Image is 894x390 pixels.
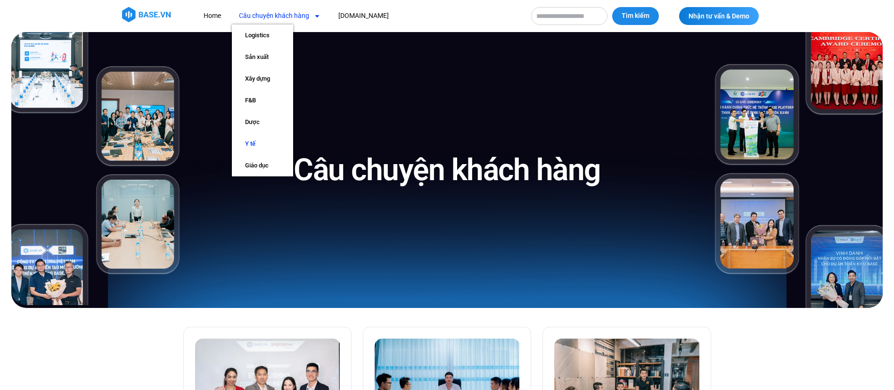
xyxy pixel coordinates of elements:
[232,155,293,176] a: Giáo dục
[622,11,649,21] span: Tìm kiếm
[612,7,659,25] button: Tìm kiếm
[679,7,759,25] a: Nhận tư vấn & Demo
[232,7,328,25] a: Câu chuyện khách hàng
[197,7,522,25] nav: Menu
[197,7,228,25] a: Home
[232,25,293,176] ul: Câu chuyện khách hàng
[232,133,293,155] a: Y tế
[232,25,293,46] a: Logistics
[232,111,293,133] a: Dược
[294,150,600,190] h1: Câu chuyện khách hàng
[331,7,396,25] a: [DOMAIN_NAME]
[232,46,293,68] a: Sản xuất
[232,68,293,90] a: Xây dựng
[232,90,293,111] a: F&B
[689,13,749,19] span: Nhận tư vấn & Demo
